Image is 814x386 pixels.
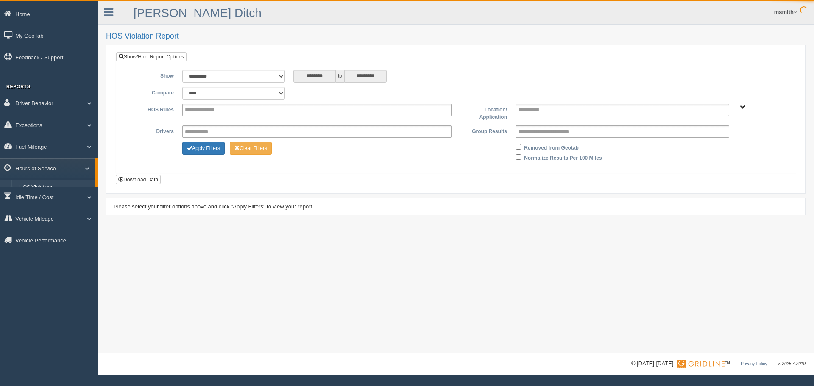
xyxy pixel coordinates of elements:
label: Group Results [456,125,511,136]
img: Gridline [677,360,725,368]
button: Change Filter Options [182,142,225,155]
label: Removed from Geotab [524,142,579,152]
span: v. 2025.4.2019 [778,361,806,366]
span: to [336,70,344,83]
div: © [DATE]-[DATE] - ™ [631,359,806,368]
a: HOS Violations [15,180,95,195]
label: Location/ Application [456,104,511,121]
a: Show/Hide Report Options [116,52,187,61]
h2: HOS Violation Report [106,32,806,41]
label: HOS Rules [123,104,178,114]
button: Change Filter Options [230,142,272,155]
label: Drivers [123,125,178,136]
button: Download Data [116,175,161,184]
label: Compare [123,87,178,97]
label: Show [123,70,178,80]
label: Normalize Results Per 100 Miles [524,152,602,162]
a: Privacy Policy [741,361,767,366]
span: Please select your filter options above and click "Apply Filters" to view your report. [114,203,314,210]
a: [PERSON_NAME] Ditch [134,6,262,19]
